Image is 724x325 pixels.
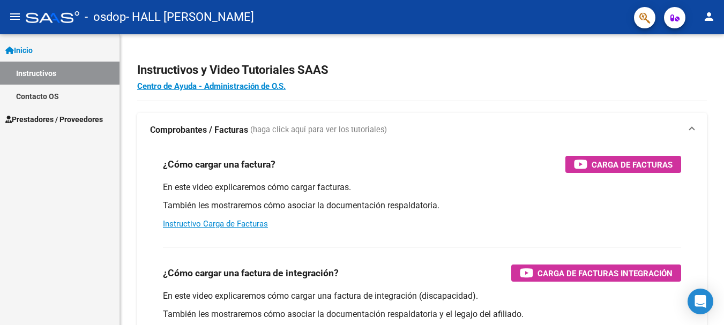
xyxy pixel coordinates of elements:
[137,81,286,91] a: Centro de Ayuda - Administración de O.S.
[592,158,673,171] span: Carga de Facturas
[703,10,715,23] mat-icon: person
[163,308,681,320] p: También les mostraremos cómo asociar la documentación respaldatoria y el legajo del afiliado.
[163,219,268,229] a: Instructivo Carga de Facturas
[511,264,681,282] button: Carga de Facturas Integración
[126,5,254,29] span: - HALL [PERSON_NAME]
[163,290,681,302] p: En este video explicaremos cómo cargar una factura de integración (discapacidad).
[137,113,707,147] mat-expansion-panel-header: Comprobantes / Facturas (haga click aquí para ver los tutoriales)
[5,114,103,125] span: Prestadores / Proveedores
[163,200,681,211] p: También les mostraremos cómo asociar la documentación respaldatoria.
[9,10,21,23] mat-icon: menu
[163,266,339,281] h3: ¿Cómo cargar una factura de integración?
[163,182,681,193] p: En este video explicaremos cómo cargar facturas.
[688,289,713,314] div: Open Intercom Messenger
[137,60,707,80] h2: Instructivos y Video Tutoriales SAAS
[565,156,681,173] button: Carga de Facturas
[538,267,673,280] span: Carga de Facturas Integración
[85,5,126,29] span: - osdop
[150,124,248,136] strong: Comprobantes / Facturas
[163,157,275,172] h3: ¿Cómo cargar una factura?
[5,44,33,56] span: Inicio
[250,124,387,136] span: (haga click aquí para ver los tutoriales)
